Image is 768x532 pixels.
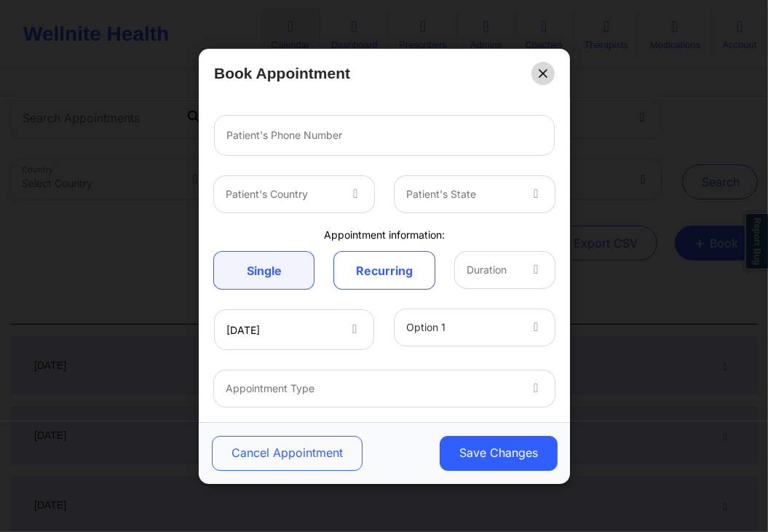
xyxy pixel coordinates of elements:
[214,252,314,289] a: Single
[204,227,565,242] div: Appointment information:
[334,252,434,289] a: Recurring
[406,309,518,346] div: Option 1
[214,309,374,350] input: MM/DD/YYYY
[439,435,557,470] button: Save Changes
[214,63,350,83] h2: Book Appointment
[214,114,555,155] input: Patient's Phone Number
[211,435,362,470] button: Cancel Appointment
